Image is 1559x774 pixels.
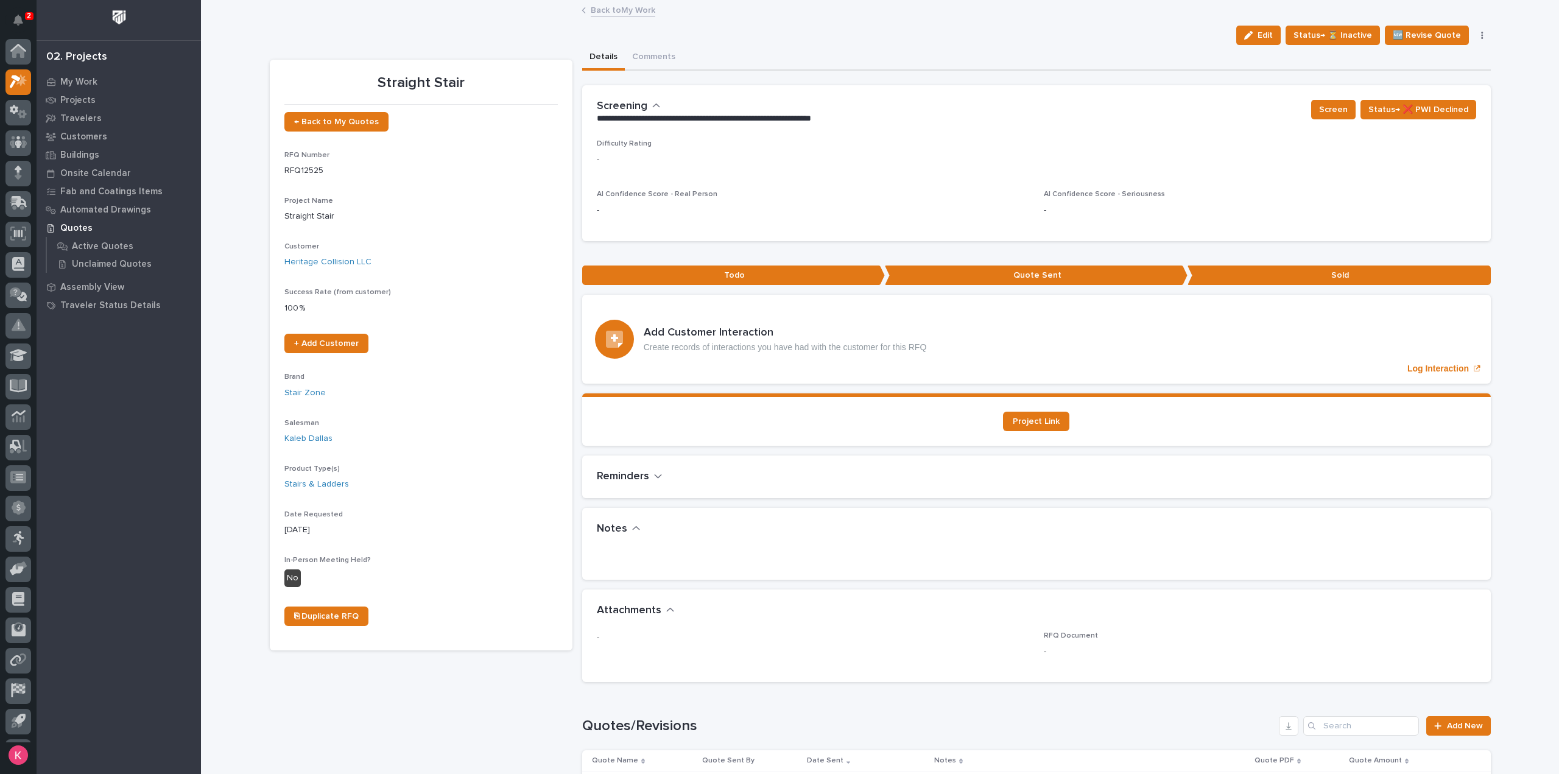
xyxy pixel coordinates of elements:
button: Reminders [597,470,663,484]
p: Todo [582,266,885,286]
button: users-avatar [5,742,31,768]
p: Assembly View [60,282,124,293]
p: Quote Amount [1349,754,1402,767]
p: Customers [60,132,107,142]
p: Active Quotes [72,241,133,252]
h1: Quotes/Revisions [582,717,1275,735]
span: Salesman [284,420,319,427]
div: 02. Projects [46,51,107,64]
a: Kaleb Dallas [284,432,333,445]
span: ⎘ Duplicate RFQ [294,612,359,621]
span: Product Type(s) [284,465,340,473]
p: Buildings [60,150,99,161]
button: Status→ ❌ PWI Declined [1360,100,1476,119]
p: Date Sent [807,754,843,767]
button: Notes [597,522,641,536]
a: My Work [37,72,201,91]
button: 🆕 Revise Quote [1385,26,1469,45]
input: Search [1303,716,1419,736]
p: - [597,632,1029,644]
span: ← Back to My Quotes [294,118,379,126]
h3: Add Customer Interaction [644,326,927,340]
p: Notes [934,754,956,767]
a: Traveler Status Details [37,296,201,314]
span: In-Person Meeting Held? [284,557,371,564]
button: Notifications [5,7,31,33]
span: Project Link [1013,417,1060,426]
a: ← Back to My Quotes [284,112,389,132]
button: Screen [1311,100,1356,119]
p: [DATE] [284,524,558,537]
span: Project Name [284,197,333,205]
p: 100 % [284,302,558,315]
span: RFQ Number [284,152,329,159]
p: 2 [27,12,31,20]
a: ⎘ Duplicate RFQ [284,607,368,626]
button: Details [582,45,625,71]
span: Status→ ❌ PWI Declined [1368,102,1468,117]
a: Travelers [37,109,201,127]
a: Assembly View [37,278,201,296]
p: - [1044,204,1476,217]
button: Edit [1236,26,1281,45]
a: Projects [37,91,201,109]
a: Unclaimed Quotes [47,255,201,272]
p: Fab and Coatings Items [60,186,163,197]
a: Active Quotes [47,237,201,255]
p: Straight Stair [284,210,558,223]
a: Fab and Coatings Items [37,182,201,200]
h2: Screening [597,100,647,113]
span: Customer [284,243,319,250]
span: Difficulty Rating [597,140,652,147]
p: Unclaimed Quotes [72,259,152,270]
p: Straight Stair [284,74,558,92]
span: Status→ ⏳ Inactive [1293,28,1372,43]
span: Date Requested [284,511,343,518]
span: AI Confidence Score - Seriousness [1044,191,1165,198]
a: + Add Customer [284,334,368,353]
a: Stair Zone [284,387,326,399]
button: Attachments [597,604,675,617]
button: Screening [597,100,661,113]
span: RFQ Document [1044,632,1098,639]
p: Quote Name [592,754,638,767]
a: Buildings [37,146,201,164]
p: Sold [1188,266,1490,286]
span: Screen [1319,102,1348,117]
p: - [597,204,1029,217]
p: Traveler Status Details [60,300,161,311]
p: Quote Sent By [702,754,755,767]
p: My Work [60,77,97,88]
span: + Add Customer [294,339,359,348]
a: Automated Drawings [37,200,201,219]
a: Add New [1426,716,1490,736]
a: Back toMy Work [591,2,655,16]
a: Customers [37,127,201,146]
p: - [1044,646,1476,658]
a: Onsite Calendar [37,164,201,182]
p: RFQ12525 [284,164,558,177]
a: Project Link [1003,412,1069,431]
p: Create records of interactions you have had with the customer for this RFQ [644,342,927,353]
button: Status→ ⏳ Inactive [1286,26,1380,45]
a: Log Interaction [582,295,1491,384]
p: Quote PDF [1255,754,1294,767]
p: Travelers [60,113,102,124]
p: - [597,153,1476,166]
span: Edit [1258,30,1273,41]
p: Log Interaction [1407,364,1469,374]
p: Quotes [60,223,93,234]
a: Heritage Collision LLC [284,256,371,269]
img: Workspace Logo [108,6,130,29]
span: AI Confidence Score - Real Person [597,191,717,198]
p: Quote Sent [885,266,1188,286]
h2: Notes [597,522,627,536]
span: 🆕 Revise Quote [1393,28,1461,43]
span: Add New [1447,722,1483,730]
div: No [284,569,301,587]
h2: Reminders [597,470,649,484]
p: Automated Drawings [60,205,151,216]
span: Success Rate (from customer) [284,289,391,296]
span: Brand [284,373,304,381]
